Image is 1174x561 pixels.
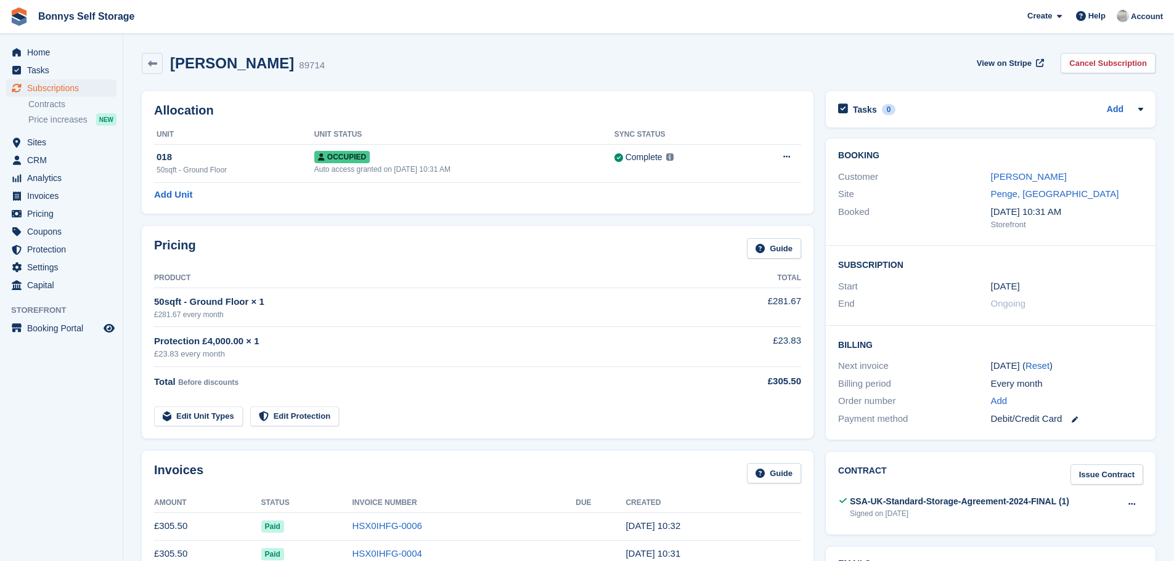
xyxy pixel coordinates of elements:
a: Issue Contract [1070,464,1143,485]
a: Guide [747,463,801,483]
span: Total [154,376,176,387]
h2: Invoices [154,463,203,483]
time: 2025-06-07 00:00:00 UTC [991,280,1020,294]
span: Pricing [27,205,101,222]
span: View on Stripe [977,57,1032,70]
h2: Tasks [853,104,877,115]
div: Site [838,187,990,201]
th: Due [576,493,626,513]
div: 0 [882,104,896,115]
a: Guide [747,238,801,259]
time: 2025-09-07 09:32:24 UTC [626,520,680,531]
span: Tasks [27,62,101,79]
h2: Allocation [154,103,801,118]
div: Next invoice [838,359,990,373]
div: End [838,297,990,311]
span: CRM [27,151,101,169]
div: £305.50 [702,374,801,389]
div: [DATE] ( ) [991,359,1143,373]
span: Help [1088,10,1106,22]
span: Before discounts [178,378,238,387]
a: [PERSON_NAME] [991,171,1067,182]
time: 2025-08-07 09:31:48 UTC [626,548,680,559]
h2: Contract [838,464,887,485]
span: Price increases [28,114,88,126]
a: menu [6,44,116,61]
span: Home [27,44,101,61]
img: James Bonny [1117,10,1129,22]
div: Every month [991,377,1143,391]
a: Penge, [GEOGRAPHIC_DATA] [991,188,1119,199]
div: Booked [838,205,990,231]
h2: [PERSON_NAME] [170,55,294,71]
div: Start [838,280,990,294]
div: [DATE] 10:31 AM [991,205,1143,219]
a: Contracts [28,99,116,110]
img: icon-info-grey-7440780725fd019a000dd9b08b2336e03edf1995a4989e88bcd33f0948082b44.svg [666,153,674,161]
span: Ongoing [991,298,1026,309]
span: Analytics [27,169,101,187]
th: Unit [154,125,314,145]
span: Storefront [11,304,123,317]
a: menu [6,62,116,79]
h2: Booking [838,151,1143,161]
div: SSA-UK-Standard-Storage-Agreement-2024-FINAL (1) [850,495,1069,508]
a: menu [6,134,116,151]
div: £281.67 every month [154,309,702,320]
td: £23.83 [702,327,801,367]
div: 89714 [299,59,325,73]
a: HSX0IHFG-0004 [352,548,422,559]
div: Protection £4,000.00 × 1 [154,334,702,349]
div: NEW [96,113,116,126]
img: stora-icon-8386f47178a22dfd0bd8f6a31ec36ba5ce8667c1dd55bd0f319d3a0aa187defe.svg [10,7,28,26]
a: menu [6,276,116,294]
span: Paid [261,520,284,533]
div: Order number [838,394,990,408]
span: Settings [27,259,101,276]
span: Subscriptions [27,79,101,97]
div: £23.83 every month [154,348,702,360]
th: Sync Status [614,125,744,145]
a: Preview store [102,321,116,336]
a: menu [6,223,116,240]
div: Billing period [838,377,990,391]
a: Add [991,394,1008,408]
th: Product [154,268,702,288]
div: 50sqft - Ground Floor × 1 [154,295,702,309]
td: £305.50 [154,512,261,540]
th: Total [702,268,801,288]
a: Edit Unit Types [154,406,243,427]
div: Complete [626,151,662,164]
div: Payment method [838,412,990,426]
a: menu [6,169,116,187]
span: Invoices [27,187,101,204]
th: Unit Status [314,125,614,145]
a: Cancel Subscription [1061,53,1156,73]
th: Created [626,493,801,513]
th: Invoice Number [352,493,576,513]
a: Add Unit [154,188,192,202]
div: Auto access granted on [DATE] 10:31 AM [314,164,614,175]
a: Add [1107,103,1123,117]
a: Reset [1025,360,1050,371]
div: 50sqft - Ground Floor [157,164,314,176]
span: Paid [261,548,284,560]
span: Create [1027,10,1052,22]
div: Storefront [991,219,1143,231]
a: menu [6,241,116,258]
h2: Subscription [838,258,1143,270]
a: menu [6,320,116,337]
th: Status [261,493,353,513]
a: menu [6,151,116,169]
div: 018 [157,150,314,164]
span: Sites [27,134,101,151]
div: Signed on [DATE] [850,508,1069,519]
a: Bonnys Self Storage [33,6,139,26]
span: Occupied [314,151,370,163]
h2: Billing [838,338,1143,350]
div: Customer [838,170,990,184]
a: menu [6,187,116,204]
div: Debit/Credit Card [991,412,1143,426]
h2: Pricing [154,238,196,259]
th: Amount [154,493,261,513]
